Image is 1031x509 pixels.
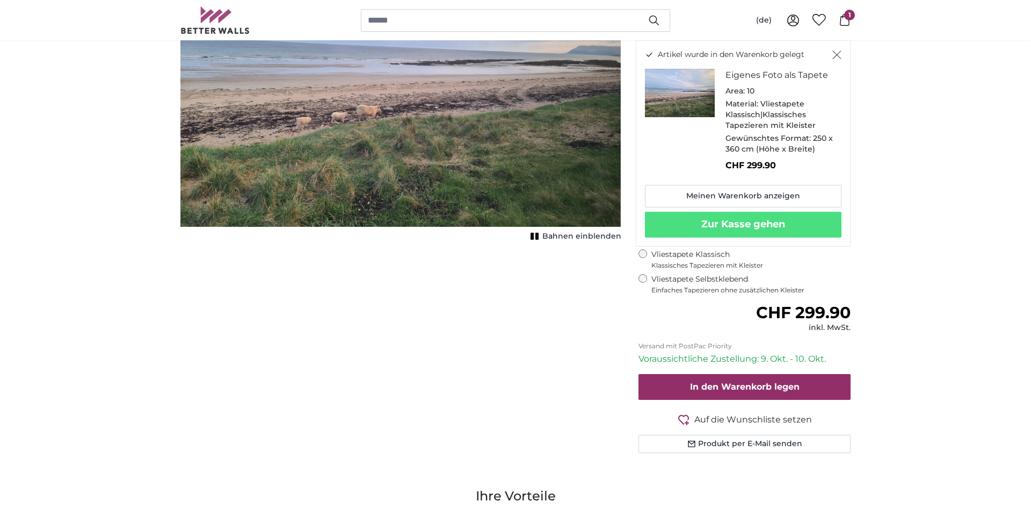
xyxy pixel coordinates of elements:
div: Artikel wurde in den Warenkorb gelegt [636,40,851,247]
a: Meinen Warenkorb anzeigen [645,185,841,207]
label: Vliestapete Selbstklebend [651,274,851,295]
span: Area: [725,86,745,96]
span: 1 [844,10,855,20]
span: 10 [747,86,754,96]
button: Zur Kasse gehen [645,212,841,238]
span: Auf die Wunschliste setzen [694,413,812,426]
img: personalised-photo [645,69,715,117]
span: Artikel wurde in den Warenkorb gelegt [658,49,804,60]
span: In den Warenkorb legen [690,382,800,392]
h3: Eigenes Foto als Tapete [725,69,833,82]
button: Produkt per E-Mail senden [638,435,851,453]
span: Einfaches Tapezieren ohne zusätzlichen Kleister [651,286,851,295]
h3: Ihre Vorteile [180,488,851,505]
span: Material: [725,99,758,109]
label: Vliestapete Klassisch [651,249,841,270]
span: Bahnen einblenden [542,231,621,242]
span: Klassisches Tapezieren mit Kleister [651,261,841,270]
span: Gewünschtes Format: [725,133,811,143]
button: (de) [747,11,780,30]
span: Vliestapete Klassisch|Klassisches Tapezieren mit Kleister [725,99,816,130]
button: Auf die Wunschliste setzen [638,413,851,426]
span: CHF 299.90 [756,303,851,322]
button: Schließen [832,49,841,60]
button: In den Warenkorb legen [638,374,851,400]
img: Betterwalls [180,6,250,34]
div: inkl. MwSt. [756,322,851,333]
p: Voraussichtliche Zustellung: 9. Okt. - 10. Okt. [638,353,851,365]
button: Bahnen einblenden [527,229,621,244]
p: CHF 299.90 [725,159,833,172]
span: 250 x 360 cm (Höhe x Breite) [725,133,833,154]
p: Versand mit PostPac Priority [638,342,851,350]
